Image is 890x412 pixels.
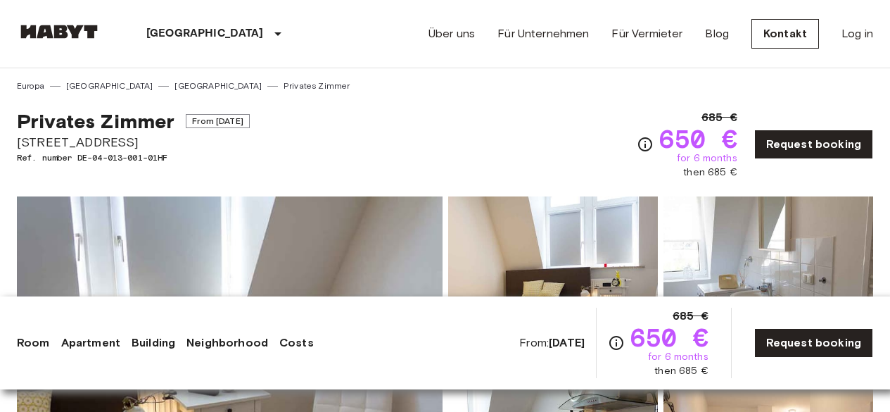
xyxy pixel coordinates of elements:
[701,109,737,126] span: 685 €
[17,109,174,133] span: Privates Zimmer
[751,19,819,49] a: Kontakt
[754,328,873,358] a: Request booking
[284,80,350,92] a: Privates Zimmer
[66,80,153,92] a: [GEOGRAPHIC_DATA]
[186,114,250,128] span: From [DATE]
[611,25,682,42] a: Für Vermieter
[174,80,262,92] a: [GEOGRAPHIC_DATA]
[428,25,475,42] a: Über uns
[497,25,589,42] a: Für Unternehmen
[17,335,50,351] a: Room
[61,335,120,351] a: Apartment
[637,136,654,153] svg: Check cost overview for full price breakdown. Please note that discounts apply to new joiners onl...
[754,130,873,159] a: Request booking
[146,25,264,42] p: [GEOGRAPHIC_DATA]
[17,133,250,151] span: [STREET_ADDRESS]
[648,350,708,364] span: for 6 months
[132,335,175,351] a: Building
[630,325,708,350] span: 650 €
[683,166,737,180] span: then 685 €
[17,25,101,39] img: Habyt
[673,308,708,325] span: 685 €
[654,364,708,378] span: then 685 €
[841,25,873,42] a: Log in
[448,196,658,381] img: Picture of unit DE-04-013-001-01HF
[17,80,44,92] a: Europa
[549,336,585,349] b: [DATE]
[519,335,585,351] span: From:
[659,126,737,151] span: 650 €
[17,151,250,164] span: Ref. number DE-04-013-001-01HF
[608,335,625,351] svg: Check cost overview for full price breakdown. Please note that discounts apply to new joiners onl...
[663,196,873,381] img: Picture of unit DE-04-013-001-01HF
[677,151,737,166] span: for 6 months
[186,335,268,351] a: Neighborhood
[705,25,729,42] a: Blog
[279,335,314,351] a: Costs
